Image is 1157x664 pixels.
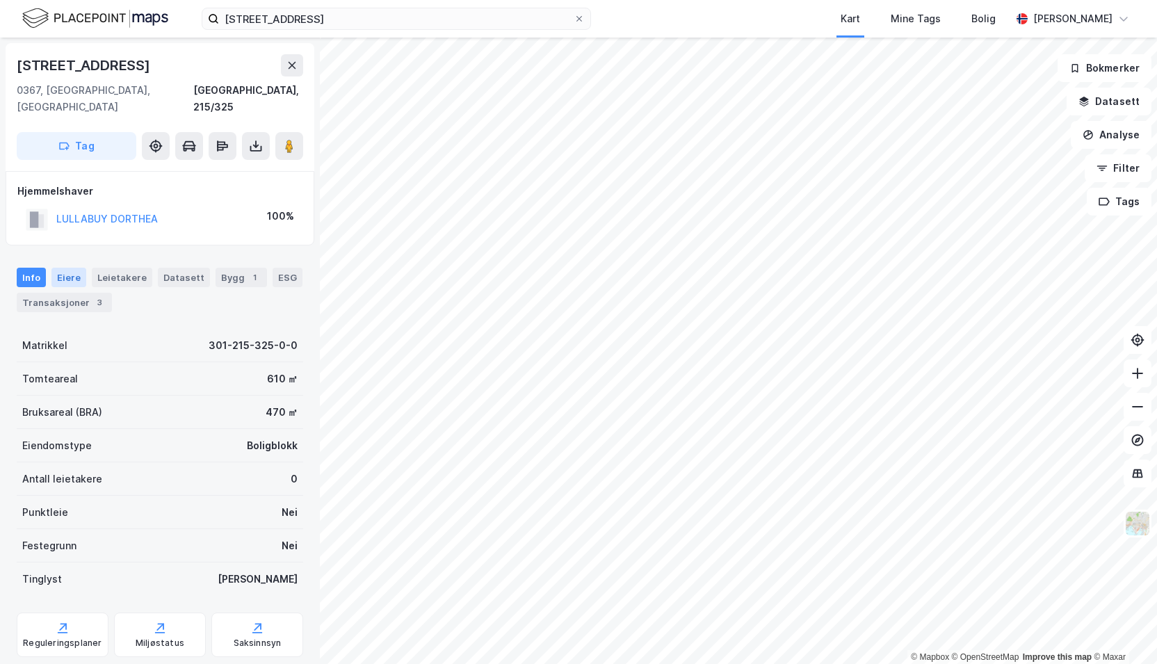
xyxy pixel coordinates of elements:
[193,82,303,115] div: [GEOGRAPHIC_DATA], 215/325
[952,652,1019,662] a: OpenStreetMap
[841,10,860,27] div: Kart
[1023,652,1092,662] a: Improve this map
[22,337,67,354] div: Matrikkel
[247,437,298,454] div: Boligblokk
[282,537,298,554] div: Nei
[1087,597,1157,664] iframe: Chat Widget
[266,404,298,421] div: 470 ㎡
[267,208,294,225] div: 100%
[1058,54,1151,82] button: Bokmerker
[17,82,193,115] div: 0367, [GEOGRAPHIC_DATA], [GEOGRAPHIC_DATA]
[17,132,136,160] button: Tag
[51,268,86,287] div: Eiere
[22,437,92,454] div: Eiendomstype
[136,638,184,649] div: Miljøstatus
[891,10,941,27] div: Mine Tags
[17,293,112,312] div: Transaksjoner
[22,404,102,421] div: Bruksareal (BRA)
[22,371,78,387] div: Tomteareal
[22,471,102,487] div: Antall leietakere
[1033,10,1112,27] div: [PERSON_NAME]
[219,8,574,29] input: Søk på adresse, matrikkel, gårdeiere, leietakere eller personer
[291,471,298,487] div: 0
[282,504,298,521] div: Nei
[22,6,168,31] img: logo.f888ab2527a4732fd821a326f86c7f29.svg
[1087,597,1157,664] div: Kontrollprogram for chat
[273,268,302,287] div: ESG
[216,268,267,287] div: Bygg
[218,571,298,588] div: [PERSON_NAME]
[92,268,152,287] div: Leietakere
[234,638,282,649] div: Saksinnsyn
[22,537,76,554] div: Festegrunn
[248,270,261,284] div: 1
[911,652,949,662] a: Mapbox
[267,371,298,387] div: 610 ㎡
[22,504,68,521] div: Punktleie
[971,10,996,27] div: Bolig
[158,268,210,287] div: Datasett
[1087,188,1151,216] button: Tags
[17,268,46,287] div: Info
[209,337,298,354] div: 301-215-325-0-0
[92,295,106,309] div: 3
[1124,510,1151,537] img: Z
[23,638,102,649] div: Reguleringsplaner
[1085,154,1151,182] button: Filter
[17,183,302,200] div: Hjemmelshaver
[22,571,62,588] div: Tinglyst
[17,54,153,76] div: [STREET_ADDRESS]
[1071,121,1151,149] button: Analyse
[1067,88,1151,115] button: Datasett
